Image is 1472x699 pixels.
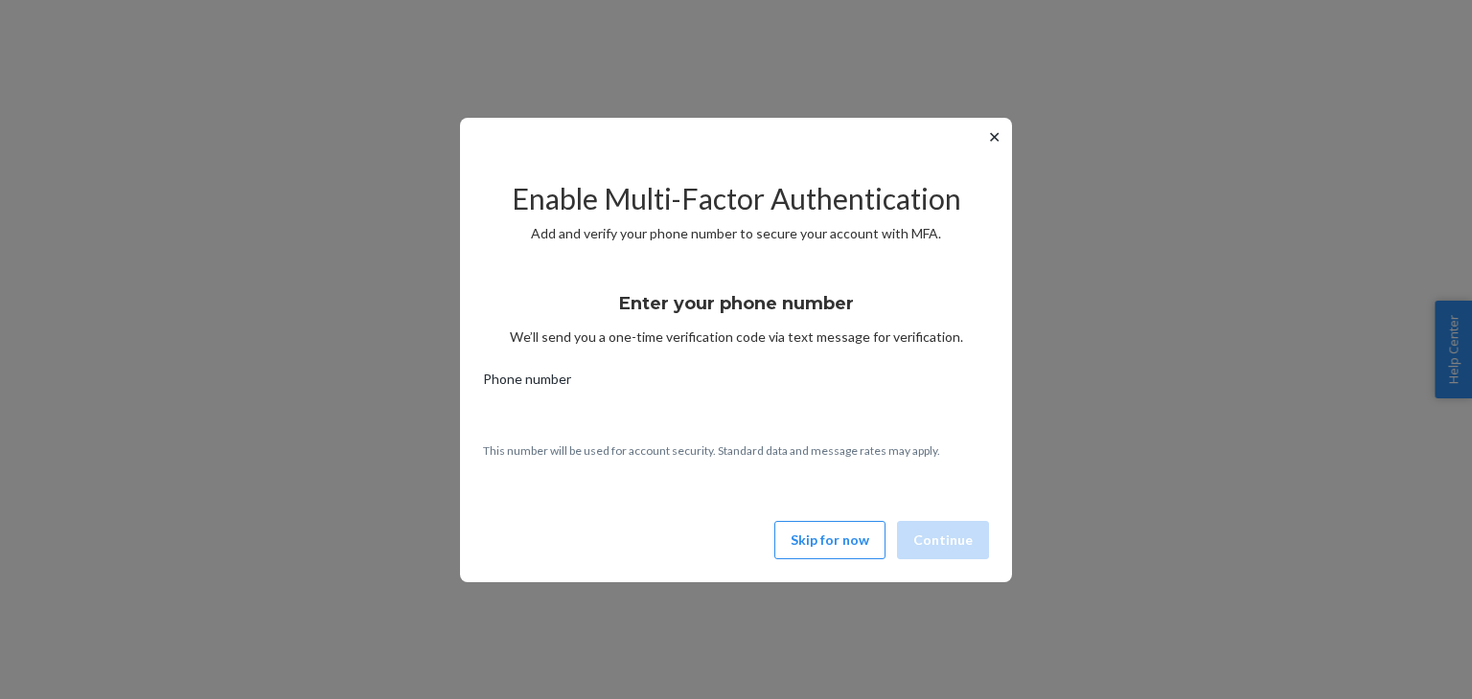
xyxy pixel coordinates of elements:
[897,521,989,559] button: Continue
[483,183,989,214] h2: Enable Multi-Factor Authentication
[984,125,1004,148] button: ✕
[483,224,989,243] p: Add and verify your phone number to secure your account with MFA.
[483,442,989,459] p: This number will be used for account security. Standard data and message rates may apply.
[774,521,885,559] button: Skip for now
[619,291,854,316] h3: Enter your phone number
[483,370,571,396] span: Phone number
[483,276,989,347] div: We’ll send you a one-time verification code via text message for verification.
